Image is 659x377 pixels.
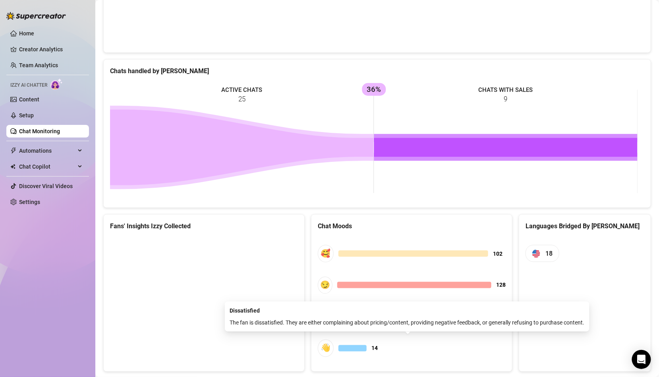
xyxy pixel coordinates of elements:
[318,221,506,231] div: Chat Moods
[19,144,75,157] span: Automations
[10,148,17,154] span: thunderbolt
[318,277,332,294] div: 😏
[230,318,585,327] div: The fan is dissatisfied. They are either complaining about pricing/content, providing negative fe...
[10,164,15,169] img: Chat Copilot
[532,250,540,258] img: us
[19,96,39,103] a: Content
[526,221,644,231] div: Languages Bridged By [PERSON_NAME]
[19,112,34,119] a: Setup
[19,183,73,189] a: Discover Viral Videos
[632,350,651,369] div: Open Intercom Messenger
[496,281,506,290] span: 128
[318,245,334,262] div: 🥰
[493,249,502,258] span: 102
[110,66,644,76] div: Chats handled by [PERSON_NAME]
[19,128,60,134] a: Chat Monitoring
[19,43,83,56] a: Creator Analytics
[230,306,585,315] div: Dissatisfied
[50,78,63,90] img: AI Chatter
[371,344,378,353] span: 14
[19,30,34,37] a: Home
[19,160,75,173] span: Chat Copilot
[19,199,40,205] a: Settings
[110,221,298,231] div: Fans' Insights Izzy Collected
[19,62,58,68] a: Team Analytics
[6,12,66,20] img: logo-BBDzfeDw.svg
[10,82,47,89] span: Izzy AI Chatter
[318,340,334,357] div: 👋
[545,249,553,258] span: 18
